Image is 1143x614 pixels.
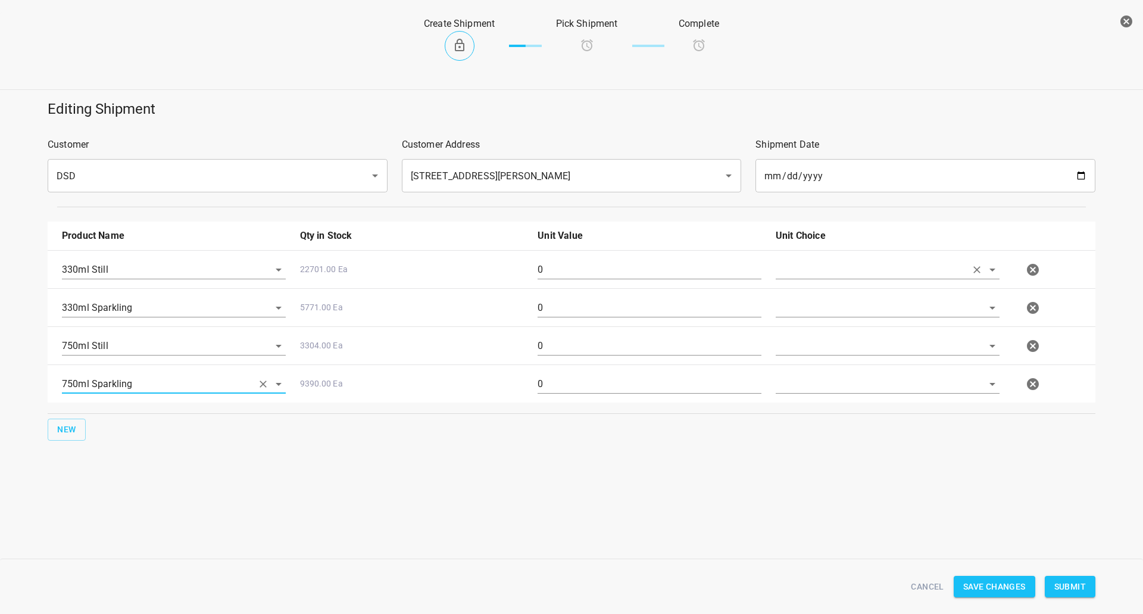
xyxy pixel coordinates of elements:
[300,378,524,390] p: 9390.00 Ea
[984,376,1001,392] button: Open
[270,261,287,278] button: Open
[48,419,86,441] button: New
[300,263,524,276] p: 22701.00 Ea
[402,138,742,152] p: Customer Address
[270,300,287,316] button: Open
[911,579,944,594] span: Cancel
[270,338,287,354] button: Open
[270,376,287,392] button: Open
[255,376,271,392] button: Clear
[300,339,524,352] p: 3304.00 Ea
[984,338,1001,354] button: Open
[984,300,1001,316] button: Open
[1045,576,1095,598] button: Submit
[300,301,524,314] p: 5771.00 Ea
[424,17,495,31] p: Create Shipment
[556,17,618,31] p: Pick Shipment
[300,229,524,243] p: Qty in Stock
[969,261,985,278] button: Clear
[776,229,1000,243] p: Unit Choice
[755,138,1095,152] p: Shipment Date
[906,576,948,598] button: Cancel
[720,167,737,184] button: Open
[954,576,1035,598] button: Save Changes
[538,229,761,243] p: Unit Value
[1054,579,1086,594] span: Submit
[984,261,1001,278] button: Open
[48,99,1095,119] h5: Editing Shipment
[62,229,286,243] p: Product Name
[963,579,1026,594] span: Save Changes
[367,167,383,184] button: Open
[679,17,719,31] p: Complete
[48,138,388,152] p: Customer
[57,422,76,437] span: New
